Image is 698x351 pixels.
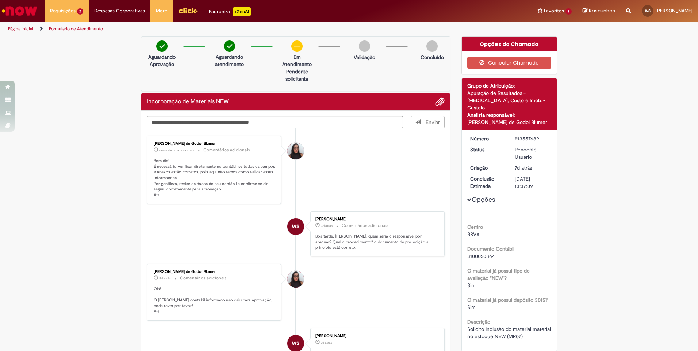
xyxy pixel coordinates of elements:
[154,158,275,198] p: Bom dia! É necessário verificar diretamente no contábil se todos os campos e anexos estão correto...
[5,22,460,36] ul: Trilhas de página
[321,340,332,345] span: 7d atrás
[77,8,83,15] span: 2
[467,82,552,89] div: Grupo de Atribuição:
[159,148,194,153] span: cerca de uma hora atrás
[342,223,388,229] small: Comentários adicionais
[321,340,332,345] time: 23/09/2025 09:20:51
[465,146,510,153] dt: Status
[421,54,444,61] p: Concluído
[465,164,510,171] dt: Criação
[154,270,275,274] div: [PERSON_NAME] de Godoi Blumer
[287,271,304,288] div: Maisa Franco De Godoi Blumer
[159,276,171,281] time: 24/09/2025 16:03:30
[1,4,38,18] img: ServiceNow
[233,7,251,16] p: +GenAi
[515,164,549,171] div: 23/09/2025 09:22:25
[354,54,375,61] p: Validação
[465,175,510,190] dt: Conclusão Estimada
[287,218,304,235] div: Wallyson De Paiva Sousa
[465,135,510,142] dt: Número
[321,224,333,228] span: 3d atrás
[515,135,549,142] div: R13557689
[147,99,229,105] h2: Incorporação de Materiais NEW Histórico de tíquete
[154,286,275,315] p: Olá! O [PERSON_NAME] contábil informado não caiu para aprovação, pode rever por favor? Att
[287,143,304,159] div: Maisa Franco De Godoi Blumer
[156,7,167,15] span: More
[515,146,549,161] div: Pendente Usuário
[515,165,532,171] time: 23/09/2025 09:22:25
[279,68,315,82] p: Pendente solicitante
[315,217,437,221] div: [PERSON_NAME]
[467,111,552,119] div: Analista responsável:
[462,37,557,51] div: Opções do Chamado
[467,224,483,230] b: Centro
[156,40,168,52] img: check-circle-green.png
[467,326,552,340] span: Solicito Inclusão do material material no estoque NEW (MR07)
[154,142,275,146] div: [PERSON_NAME] de Godoi Blumer
[467,319,490,325] b: Descrição
[178,5,198,16] img: click_logo_yellow_360x200.png
[515,165,532,171] span: 7d atrás
[292,218,299,235] span: WS
[565,8,572,15] span: 9
[50,7,76,15] span: Requisições
[467,119,552,126] div: [PERSON_NAME] de Godoi Blumer
[212,53,247,68] p: Aguardando atendimento
[583,8,615,15] a: Rascunhos
[589,7,615,14] span: Rascunhos
[49,26,103,32] a: Formulário de Atendimento
[159,276,171,281] span: 5d atrás
[209,7,251,16] div: Padroniza
[467,246,514,252] b: Documento Contábil
[544,7,564,15] span: Favoritos
[467,57,552,69] button: Cancelar Chamado
[180,275,227,281] small: Comentários adicionais
[467,231,479,238] span: BRV8
[515,175,549,190] div: [DATE] 13:37:09
[159,148,194,153] time: 29/09/2025 10:16:22
[467,253,495,259] span: 3100020864
[359,40,370,52] img: img-circle-grey.png
[224,40,235,52] img: check-circle-green.png
[8,26,33,32] a: Página inicial
[426,40,438,52] img: img-circle-grey.png
[435,97,445,107] button: Adicionar anexos
[94,7,145,15] span: Despesas Corporativas
[645,8,651,13] span: WS
[315,334,437,338] div: [PERSON_NAME]
[203,147,250,153] small: Comentários adicionais
[315,234,437,251] p: Boa tarde. [PERSON_NAME], quem seria o responsável por aprovar? Qual o procedimento? o documento ...
[467,282,476,289] span: Sim
[291,40,303,52] img: circle-minus.png
[147,116,403,128] textarea: Digite sua mensagem aqui...
[467,89,552,111] div: Apuração de Resultados - [MEDICAL_DATA], Custo e Imob. - Custeio
[467,267,530,281] b: O material já possui tipo de avaliação "NEW"?
[656,8,693,14] span: [PERSON_NAME]
[279,53,315,68] p: Em Atendimento
[467,304,476,310] span: Sim
[467,297,548,303] b: O material já possui depósito 3015?
[144,53,180,68] p: Aguardando Aprovação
